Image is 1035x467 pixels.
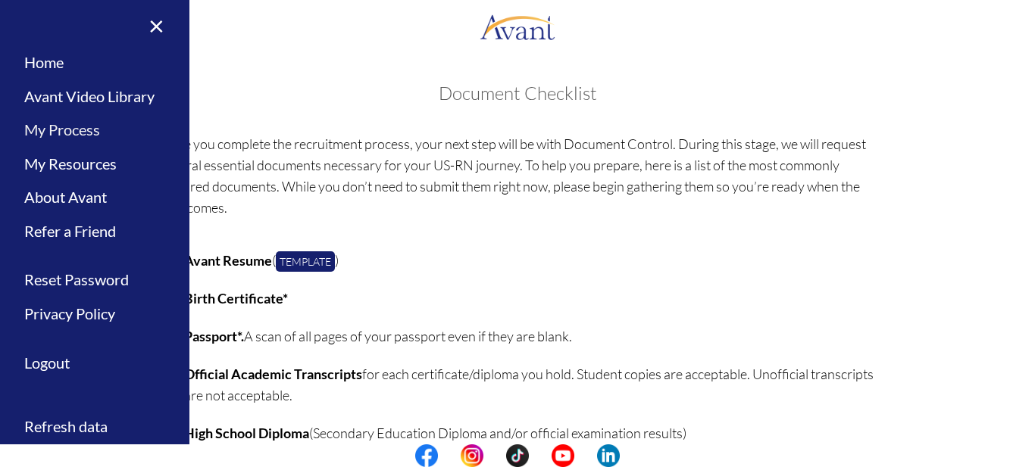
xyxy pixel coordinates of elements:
[184,366,362,382] b: Official Academic Transcripts
[483,444,506,467] img: blank.png
[184,290,288,307] b: Birth Certificate*
[415,444,438,467] img: fb.png
[529,444,552,467] img: blank.png
[184,252,272,269] b: Avant Resume
[184,422,876,444] p: (Secondary Education Diploma and/or official examination results)
[438,444,461,467] img: blank.png
[480,4,555,49] img: logo.png
[461,444,483,467] img: in.png
[552,444,574,467] img: yt.png
[184,363,876,406] p: for each certificate/diploma you hold. Student copies are acceptable. Unofficial transcripts are ...
[506,444,529,467] img: tt.png
[184,325,876,347] p: A scan of all pages of your passport even if they are blank.
[184,250,876,271] p: ( )
[574,444,597,467] img: blank.png
[276,251,335,272] a: Template
[184,328,244,344] b: Passport*.
[160,133,876,218] p: Once you complete the recruitment process, your next step will be with Document Control. During t...
[597,444,620,467] img: li.png
[184,425,309,441] b: High School Diploma
[15,83,1020,103] h3: Document Checklist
